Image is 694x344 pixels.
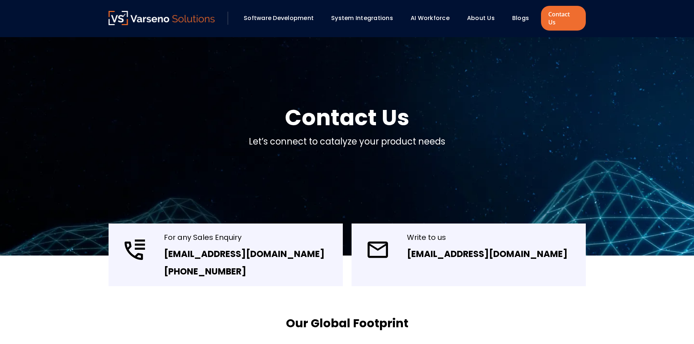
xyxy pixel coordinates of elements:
a: AI Workforce [411,14,450,22]
div: About Us [463,12,505,24]
div: Write to us [407,232,568,242]
div: Software Development [240,12,324,24]
div: Blogs [509,12,539,24]
a: [EMAIL_ADDRESS][DOMAIN_NAME] [407,248,568,260]
div: For any Sales Enquiry [164,232,325,242]
a: [EMAIL_ADDRESS][DOMAIN_NAME] [164,248,325,260]
a: Software Development [244,14,314,22]
h1: Contact Us [285,103,409,132]
p: Let’s connect to catalyze your product needs [249,135,445,148]
h2: Our Global Footprint [286,315,408,331]
div: System Integrations [328,12,403,24]
div: AI Workforce [407,12,460,24]
a: [PHONE_NUMBER] [164,265,246,277]
a: Blogs [512,14,529,22]
img: Varseno Solutions – Product Engineering & IT Services [109,11,215,25]
a: Contact Us [541,6,585,31]
a: About Us [467,14,495,22]
a: System Integrations [331,14,393,22]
